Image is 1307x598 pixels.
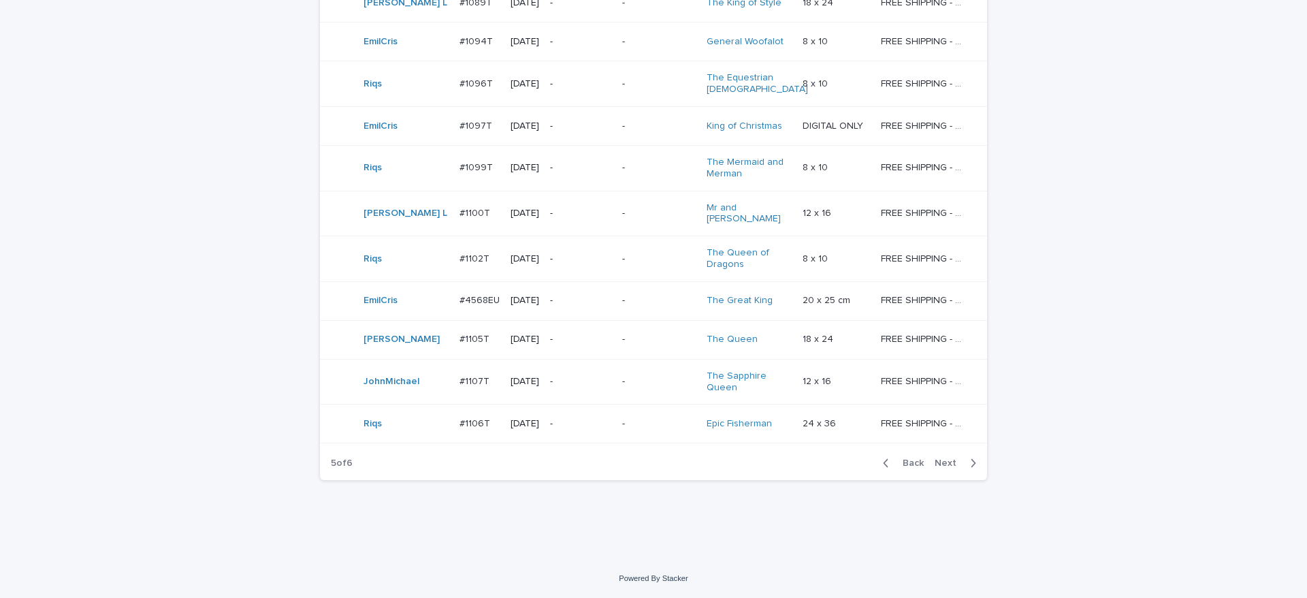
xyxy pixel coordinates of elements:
[320,236,987,282] tr: Riqs #1102T#1102T [DATE]--The Queen of Dragons 8 x 108 x 10 FREE SHIPPING - preview in 1-2 busine...
[881,292,968,306] p: FREE SHIPPING - preview in 1-2 business days, after your approval delivery will take 6-10 busines...
[459,159,496,174] p: #1099T
[459,373,492,388] p: #1107T
[320,22,987,61] tr: EmilCris #1094T#1094T [DATE]--General Woofalot 8 x 108 x 10 FREE SHIPPING - preview in 1-2 busine...
[320,320,987,359] tr: [PERSON_NAME] #1105T#1105T [DATE]--The Queen 18 x 2418 x 24 FREE SHIPPING - preview in 1-2 busine...
[881,76,968,90] p: FREE SHIPPING - preview in 1-2 business days, after your approval delivery will take 5-10 b.d.
[622,334,695,345] p: -
[459,205,493,219] p: #1100T
[881,159,968,174] p: FREE SHIPPING - preview in 1-2 business days, after your approval delivery will take 5-10 b.d.
[320,405,987,443] tr: Riqs #1106T#1106T [DATE]--Epic Fisherman 24 x 3624 x 36 FREE SHIPPING - preview in 1-2 business d...
[550,36,611,48] p: -
[881,33,968,48] p: FREE SHIPPING - preview in 1-2 business days, after your approval delivery will take 5-10 b.d.
[894,458,924,468] span: Back
[364,253,382,265] a: Riqs
[459,331,492,345] p: #1105T
[364,295,398,306] a: EmilCris
[364,162,382,174] a: Riqs
[622,162,695,174] p: -
[622,121,695,132] p: -
[511,162,539,174] p: [DATE]
[511,208,539,219] p: [DATE]
[550,121,611,132] p: -
[803,33,830,48] p: 8 x 10
[622,78,695,90] p: -
[320,191,987,236] tr: [PERSON_NAME] L #1100T#1100T [DATE]--Mr and [PERSON_NAME] 12 x 1612 x 16 FREE SHIPPING - preview ...
[803,415,839,430] p: 24 x 36
[459,118,495,132] p: #1097T
[619,574,688,582] a: Powered By Stacker
[320,359,987,405] tr: JohnMichael #1107T#1107T [DATE]--The Sapphire Queen 12 x 1612 x 16 FREE SHIPPING - preview in 1-2...
[364,121,398,132] a: EmilCris
[364,334,440,345] a: [PERSON_NAME]
[803,331,836,345] p: 18 x 24
[364,78,382,90] a: Riqs
[550,162,611,174] p: -
[881,373,968,388] p: FREE SHIPPING - preview in 1-2 business days, after your approval delivery will take 5-10 b.d.
[707,72,808,95] a: The Equestrian [DEMOGRAPHIC_DATA]
[707,157,792,180] a: The Mermaid and Merman
[364,208,447,219] a: [PERSON_NAME] L
[511,418,539,430] p: [DATE]
[550,295,611,306] p: -
[803,205,834,219] p: 12 x 16
[935,458,965,468] span: Next
[622,36,695,48] p: -
[707,295,773,306] a: The Great King
[550,334,611,345] p: -
[622,253,695,265] p: -
[459,251,492,265] p: #1102T
[550,208,611,219] p: -
[803,373,834,388] p: 12 x 16
[550,78,611,90] p: -
[511,376,539,388] p: [DATE]
[459,415,493,430] p: #1106T
[707,247,792,270] a: The Queen of Dragons
[881,118,968,132] p: FREE SHIPPING - preview in 1-2 business days, after your approval delivery will take 5-10 b.d.
[803,76,830,90] p: 8 x 10
[803,251,830,265] p: 8 x 10
[459,33,496,48] p: #1094T
[881,251,968,265] p: FREE SHIPPING - preview in 1-2 business days, after your approval delivery will take 5-10 b.d.
[929,457,987,469] button: Next
[550,253,611,265] p: -
[550,418,611,430] p: -
[707,371,792,394] a: The Sapphire Queen
[320,61,987,107] tr: Riqs #1096T#1096T [DATE]--The Equestrian [DEMOGRAPHIC_DATA] 8 x 108 x 10 FREE SHIPPING - preview ...
[511,121,539,132] p: [DATE]
[622,418,695,430] p: -
[707,121,782,132] a: King of Christmas
[622,376,695,388] p: -
[364,36,398,48] a: EmilCris
[707,36,784,48] a: General Woofalot
[707,418,772,430] a: Epic Fisherman
[881,415,968,430] p: FREE SHIPPING - preview in 1-2 business days, after your approval delivery will take 5-10 b.d.
[511,295,539,306] p: [DATE]
[707,202,792,225] a: Mr and [PERSON_NAME]
[511,36,539,48] p: [DATE]
[803,159,830,174] p: 8 x 10
[803,292,853,306] p: 20 x 25 cm
[881,205,968,219] p: FREE SHIPPING - preview in 1-2 business days, after your approval delivery will take 5-10 b.d.
[881,331,968,345] p: FREE SHIPPING - preview in 1-2 business days, after your approval delivery will take 5-10 b.d.
[320,447,364,480] p: 5 of 6
[511,78,539,90] p: [DATE]
[511,334,539,345] p: [DATE]
[622,295,695,306] p: -
[459,76,496,90] p: #1096T
[803,118,866,132] p: DIGITAL ONLY
[550,376,611,388] p: -
[707,334,758,345] a: The Queen
[320,281,987,320] tr: EmilCris #4568EU#4568EU [DATE]--The Great King 20 x 25 cm20 x 25 cm FREE SHIPPING - preview in 1-...
[872,457,929,469] button: Back
[320,106,987,145] tr: EmilCris #1097T#1097T [DATE]--King of Christmas DIGITAL ONLYDIGITAL ONLY FREE SHIPPING - preview ...
[511,253,539,265] p: [DATE]
[364,376,419,388] a: JohnMichael
[459,292,502,306] p: #4568EU
[622,208,695,219] p: -
[364,418,382,430] a: Riqs
[320,145,987,191] tr: Riqs #1099T#1099T [DATE]--The Mermaid and Merman 8 x 108 x 10 FREE SHIPPING - preview in 1-2 busi...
